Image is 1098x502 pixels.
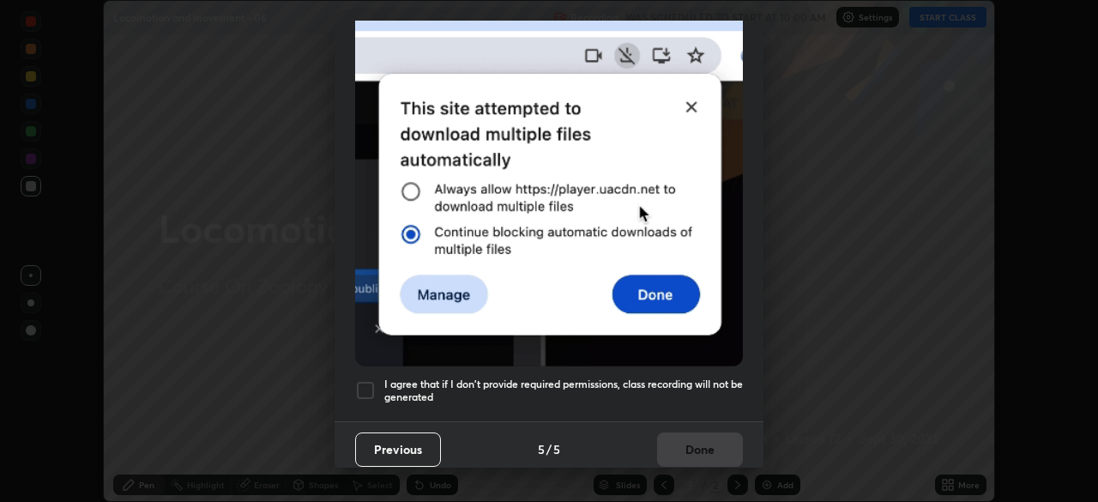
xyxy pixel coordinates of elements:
[355,432,441,467] button: Previous
[546,440,552,458] h4: /
[538,440,545,458] h4: 5
[384,378,743,404] h5: I agree that if I don't provide required permissions, class recording will not be generated
[553,440,560,458] h4: 5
